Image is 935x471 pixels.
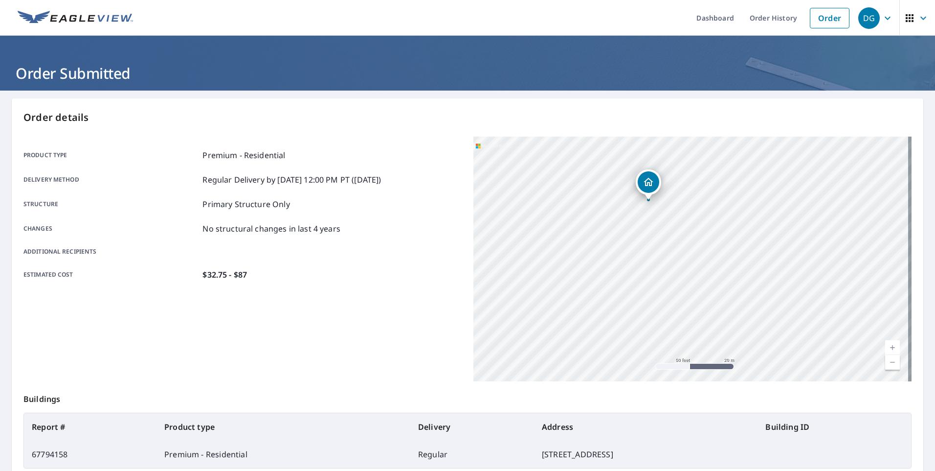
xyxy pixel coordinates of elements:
[410,413,534,441] th: Delivery
[18,11,133,25] img: EV Logo
[410,441,534,468] td: Regular
[24,413,156,441] th: Report #
[23,269,199,281] p: Estimated cost
[23,198,199,210] p: Structure
[23,247,199,256] p: Additional recipients
[23,174,199,186] p: Delivery method
[202,174,381,186] p: Regular Delivery by [DATE] 12:00 PM PT ([DATE])
[156,441,410,468] td: Premium - Residential
[534,413,757,441] th: Address
[810,8,849,28] a: Order
[202,269,247,281] p: $32.75 - $87
[23,110,912,125] p: Order details
[23,149,199,161] p: Product type
[202,223,340,235] p: No structural changes in last 4 years
[202,149,285,161] p: Premium - Residential
[757,413,911,441] th: Building ID
[12,63,923,83] h1: Order Submitted
[202,198,289,210] p: Primary Structure Only
[885,355,900,370] a: Current Level 19, Zoom Out
[23,223,199,235] p: Changes
[23,381,912,413] p: Buildings
[636,169,661,200] div: Dropped pin, building 1, Residential property, 1810 Fox Rd Middle Bass, OH 43446
[534,441,757,468] td: [STREET_ADDRESS]
[156,413,410,441] th: Product type
[858,7,880,29] div: DG
[885,340,900,355] a: Current Level 19, Zoom In
[24,441,156,468] td: 67794158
